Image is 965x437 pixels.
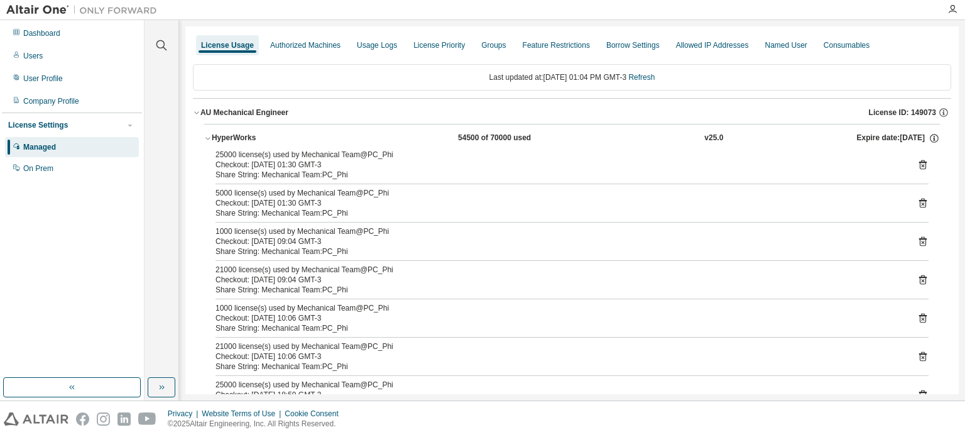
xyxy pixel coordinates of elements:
div: Share String: Mechanical Team:PC_Phi [215,170,898,180]
div: Feature Restrictions [523,40,590,50]
div: Usage Logs [357,40,397,50]
div: Privacy [168,409,202,419]
div: Groups [481,40,506,50]
div: Checkout: [DATE] 01:30 GMT-3 [215,160,898,170]
div: License Usage [201,40,254,50]
div: Share String: Mechanical Team:PC_Phi [215,285,898,295]
div: 1000 license(s) used by Mechanical Team@PC_Phi [215,303,898,313]
img: linkedin.svg [117,412,131,426]
div: Share String: Mechanical Team:PC_Phi [215,323,898,333]
div: Checkout: [DATE] 18:59 GMT-3 [215,390,898,400]
div: AU Mechanical Engineer [200,108,288,118]
div: Checkout: [DATE] 09:04 GMT-3 [215,236,898,246]
div: License Settings [8,120,68,130]
div: Company Profile [23,96,79,106]
div: v25.0 [704,133,723,144]
div: Share String: Mechanical Team:PC_Phi [215,362,898,372]
div: Dashboard [23,28,60,38]
div: Website Terms of Use [202,409,285,419]
div: On Prem [23,163,53,174]
div: 21000 license(s) used by Mechanical Team@PC_Phi [215,341,898,351]
button: HyperWorks54500 of 70000 usedv25.0Expire date:[DATE] [204,124,940,152]
div: Authorized Machines [270,40,341,50]
div: Managed [23,142,56,152]
div: Cookie Consent [285,409,346,419]
a: Refresh [628,73,655,82]
div: Allowed IP Addresses [676,40,749,50]
div: Share String: Mechanical Team:PC_Phi [215,208,898,218]
button: AU Mechanical EngineerLicense ID: 149073 [193,99,951,126]
img: Altair One [6,4,163,16]
div: Named User [765,40,807,50]
div: HyperWorks [212,133,325,144]
div: Users [23,51,43,61]
span: License ID: 149073 [869,108,936,118]
div: Checkout: [DATE] 10:06 GMT-3 [215,351,898,362]
div: Share String: Mechanical Team:PC_Phi [215,246,898,257]
div: Borrow Settings [606,40,660,50]
div: Consumables [824,40,870,50]
div: Checkout: [DATE] 09:04 GMT-3 [215,275,898,285]
div: Checkout: [DATE] 01:30 GMT-3 [215,198,898,208]
img: altair_logo.svg [4,412,68,426]
div: 54500 of 70000 used [458,133,571,144]
div: 1000 license(s) used by Mechanical Team@PC_Phi [215,226,898,236]
div: License Priority [413,40,465,50]
div: Expire date: [DATE] [857,133,940,144]
img: facebook.svg [76,412,89,426]
div: Last updated at: [DATE] 01:04 PM GMT-3 [193,64,951,91]
div: 5000 license(s) used by Mechanical Team@PC_Phi [215,188,898,198]
div: Checkout: [DATE] 10:06 GMT-3 [215,313,898,323]
img: instagram.svg [97,412,110,426]
div: User Profile [23,74,63,84]
img: youtube.svg [138,412,156,426]
div: 25000 license(s) used by Mechanical Team@PC_Phi [215,150,898,160]
div: 25000 license(s) used by Mechanical Team@PC_Phi [215,380,898,390]
p: © 2025 Altair Engineering, Inc. All Rights Reserved. [168,419,346,429]
div: 21000 license(s) used by Mechanical Team@PC_Phi [215,265,898,275]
